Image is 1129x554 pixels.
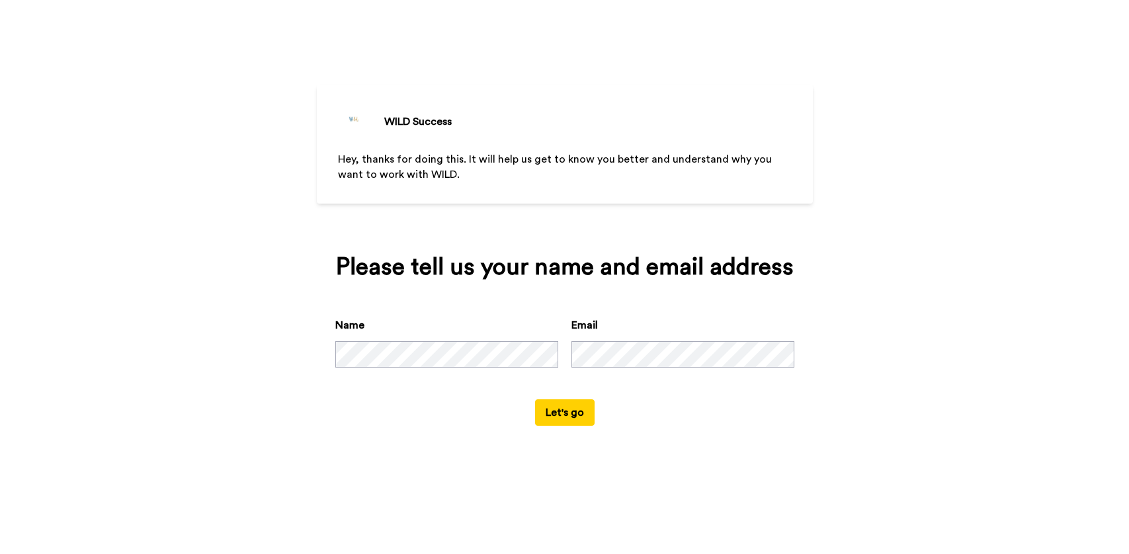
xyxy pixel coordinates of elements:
[384,114,452,130] div: WILD Success
[535,399,595,426] button: Let's go
[571,317,598,333] label: Email
[335,254,794,280] div: Please tell us your name and email address
[335,317,364,333] label: Name
[338,154,774,180] span: Hey, thanks for doing this. It will help us get to know you better and understand why you want to...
